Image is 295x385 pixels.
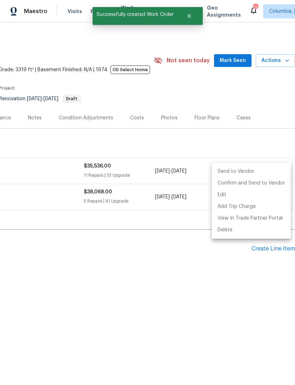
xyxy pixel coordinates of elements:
[212,166,291,177] li: Send to Vendor
[212,189,291,201] li: Edit
[212,213,291,224] li: View In Trade Partner Portal
[212,177,291,189] li: Confirm and Send to Vendor
[212,224,291,236] li: Delete
[212,201,291,213] li: Add Trip Charge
